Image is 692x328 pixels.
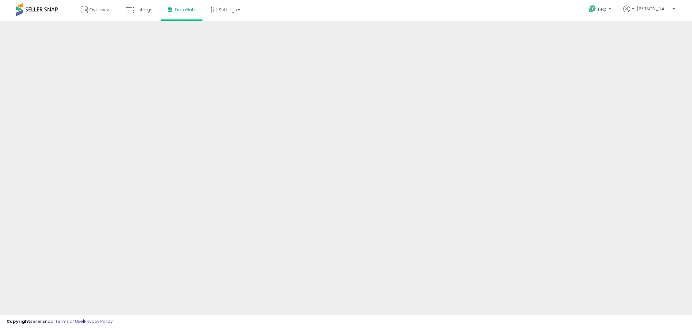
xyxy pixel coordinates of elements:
span: Hi [PERSON_NAME] [632,6,671,12]
span: Overview [89,6,110,13]
span: Help [598,6,607,12]
i: Get Help [588,5,596,13]
span: Listings [136,6,152,13]
span: DataHub [175,6,195,13]
a: Hi [PERSON_NAME] [623,6,675,20]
